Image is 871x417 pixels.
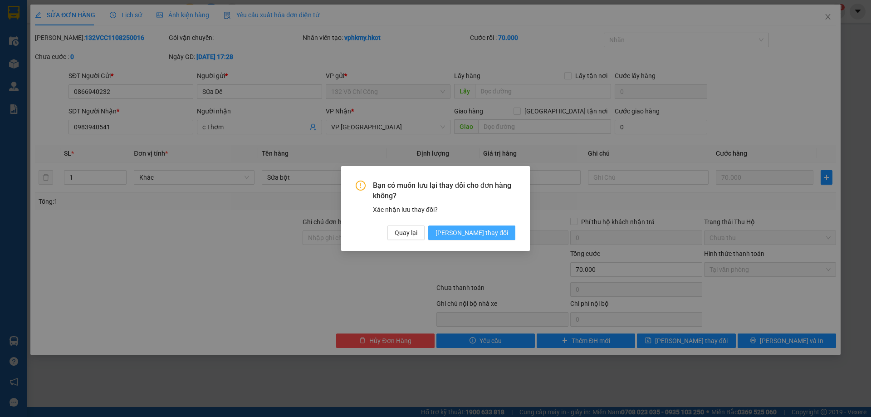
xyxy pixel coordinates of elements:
div: Xác nhận lưu thay đổi? [373,205,515,215]
span: [PERSON_NAME] thay đổi [435,228,508,238]
button: Quay lại [387,226,425,240]
span: exclamation-circle [356,181,366,191]
span: Bạn có muốn lưu lại thay đổi cho đơn hàng không? [373,181,515,201]
button: [PERSON_NAME] thay đổi [428,226,515,240]
span: Quay lại [395,228,417,238]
